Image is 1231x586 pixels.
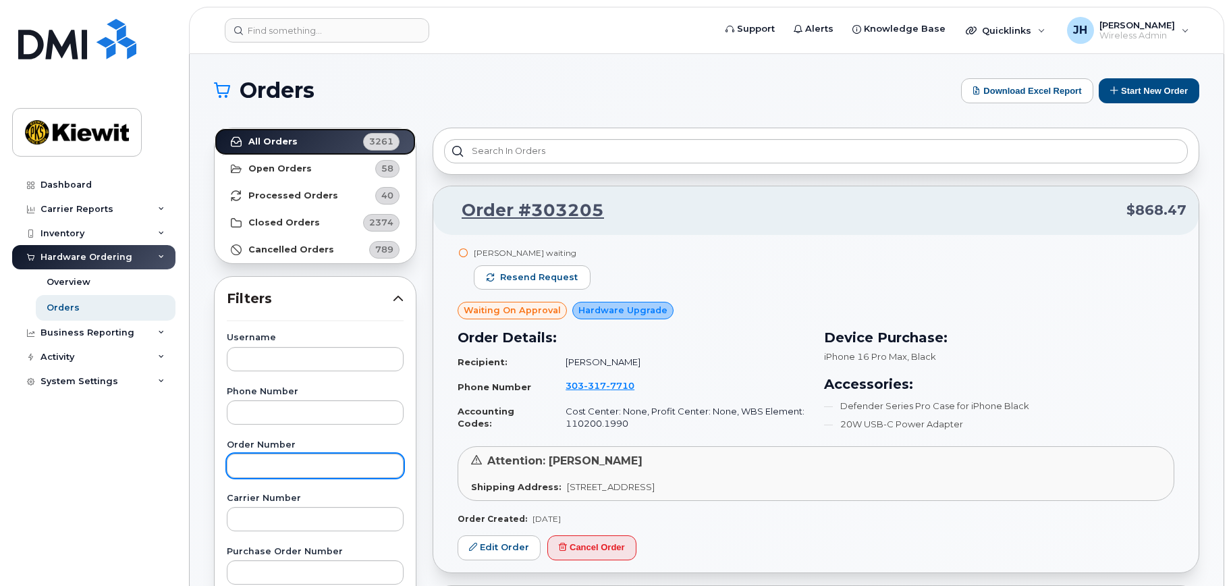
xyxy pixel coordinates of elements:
a: Open Orders58 [215,155,416,182]
span: 303 [566,380,634,391]
span: Filters [227,289,393,309]
span: iPhone 16 Pro Max [824,351,907,362]
button: Download Excel Report [961,78,1093,103]
a: Edit Order [458,535,541,560]
label: Purchase Order Number [227,548,404,556]
span: , Black [907,351,936,362]
span: Orders [240,80,314,101]
h3: Order Details: [458,327,808,348]
span: [STREET_ADDRESS] [567,481,655,492]
td: [PERSON_NAME] [553,350,808,374]
span: Resend request [500,271,578,284]
li: 20W USB-C Power Adapter [824,418,1174,431]
a: 3033177710 [566,380,651,391]
div: [PERSON_NAME] waiting [474,247,591,259]
span: 789 [375,243,393,256]
label: Username [227,334,404,342]
span: Attention: [PERSON_NAME] [487,454,642,467]
span: 317 [584,380,606,391]
span: Hardware Upgrade [578,304,667,317]
input: Search in orders [444,139,1188,163]
button: Start New Order [1099,78,1199,103]
a: Closed Orders2374 [215,209,416,236]
strong: All Orders [248,136,298,147]
li: Defender Series Pro Case for iPhone Black [824,400,1174,412]
span: Waiting On Approval [464,304,561,317]
strong: Cancelled Orders [248,244,334,255]
button: Resend request [474,265,591,290]
label: Carrier Number [227,494,404,503]
h3: Device Purchase: [824,327,1174,348]
span: 3261 [369,135,393,148]
span: 7710 [606,380,634,391]
td: Cost Center: None, Profit Center: None, WBS Element: 110200.1990 [553,400,808,435]
button: Cancel Order [547,535,636,560]
label: Order Number [227,441,404,450]
strong: Processed Orders [248,190,338,201]
span: $868.47 [1126,201,1186,220]
a: Cancelled Orders789 [215,236,416,263]
strong: Shipping Address: [471,481,562,492]
iframe: Messenger Launcher [1172,527,1221,576]
h3: Accessories: [824,374,1174,394]
a: Order #303205 [445,198,604,223]
strong: Phone Number [458,381,531,392]
strong: Accounting Codes: [458,406,514,429]
a: All Orders3261 [215,128,416,155]
strong: Order Created: [458,514,527,524]
span: 40 [381,189,393,202]
span: 2374 [369,216,393,229]
span: 58 [381,162,393,175]
strong: Recipient: [458,356,508,367]
span: [DATE] [532,514,561,524]
a: Processed Orders40 [215,182,416,209]
strong: Open Orders [248,163,312,174]
strong: Closed Orders [248,217,320,228]
label: Phone Number [227,388,404,396]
